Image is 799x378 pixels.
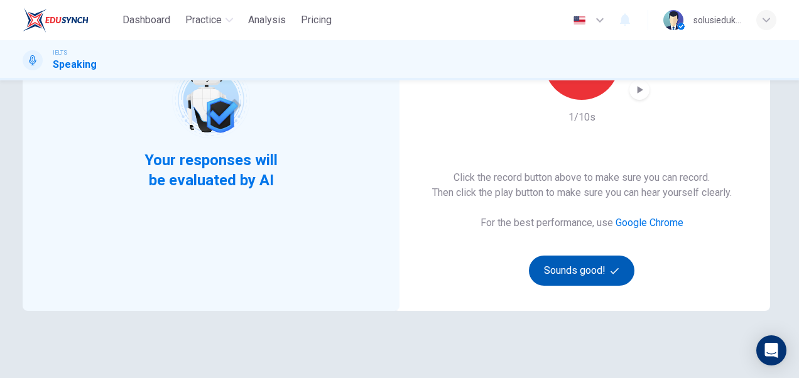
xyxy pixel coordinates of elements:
[180,9,238,31] button: Practice
[529,256,634,286] button: Sounds good!
[301,13,332,28] span: Pricing
[616,217,683,229] a: Google Chrome
[117,9,175,31] button: Dashboard
[171,60,251,139] img: robot icon
[23,8,117,33] a: EduSynch logo
[693,13,741,28] div: solusiedukasi-testprep4
[185,13,222,28] span: Practice
[663,10,683,30] img: Profile picture
[122,13,170,28] span: Dashboard
[572,16,587,25] img: en
[248,13,286,28] span: Analysis
[243,9,291,31] button: Analysis
[53,48,67,57] span: IELTS
[135,150,288,190] span: Your responses will be evaluated by AI
[23,8,89,33] img: EduSynch logo
[296,9,337,31] button: Pricing
[432,170,732,200] h6: Click the record button above to make sure you can record. Then click the play button to make sur...
[53,57,97,72] h1: Speaking
[568,110,595,125] h6: 1/10s
[481,215,683,230] h6: For the best performance, use
[756,335,786,365] div: Open Intercom Messenger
